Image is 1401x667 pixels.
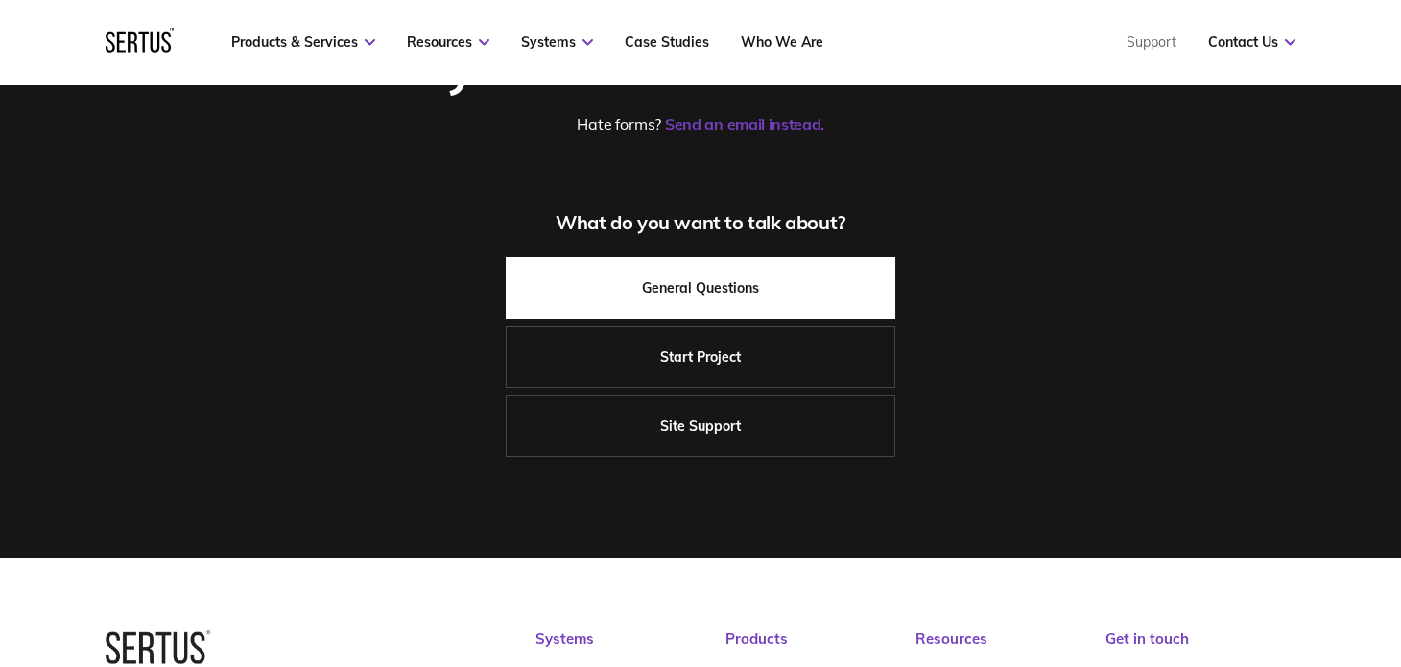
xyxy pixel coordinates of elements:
div: What do you want to talk about? [272,210,1130,234]
a: Contact Us [1208,34,1295,51]
a: Systems [521,34,593,51]
div: Hate forms? [272,114,1130,133]
a: General Questions [506,257,895,319]
a: Who We Are [741,34,823,51]
a: Resources [407,34,489,51]
a: Products & Services [231,34,375,51]
a: Support [1127,34,1176,51]
a: Send an email instead. [665,114,824,133]
a: Case Studies [625,34,709,51]
a: Start Project [506,326,895,388]
a: Site Support [506,395,895,457]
